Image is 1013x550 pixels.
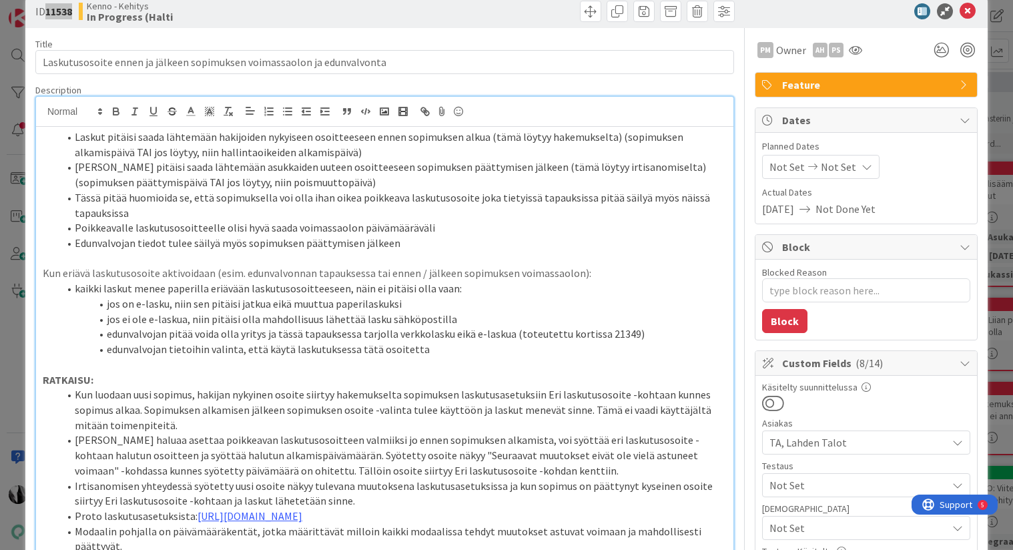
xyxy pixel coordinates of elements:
[87,11,173,22] b: In Progress (Halti
[35,3,72,19] span: ID
[59,479,727,509] li: Irtisanomisen yhteydessä syötetty uusi osoite näkyy tulevana muutoksena laskutusasetuksissa ja ku...
[769,159,805,175] span: Not Set
[28,2,61,18] span: Support
[35,84,81,96] span: Description
[776,42,806,58] span: Owner
[59,387,727,433] li: Kun luodaan uusi sopimus, hakijan nykyinen osoite siirtyy hakemukselta sopimuksen laskutusasetuks...
[821,159,856,175] span: Not Set
[762,382,970,392] div: Käsitelty suunnittelussa
[782,77,953,93] span: Feature
[782,355,953,371] span: Custom Fields
[59,236,727,251] li: Edunvalvojan tiedot tulee säilyä myös sopimuksen päättymisen jälkeen
[59,220,727,236] li: Poikkeavalle laskutusosoitteelle olisi hyvä saada voimassaolon päivämääräväli
[769,520,947,536] span: Not Set
[59,129,727,160] li: Laskut pitäisi saada lähtemään hakijoiden nykyiseen osoitteeseen ennen sopimuksen alkua (tämä löy...
[815,201,876,217] span: Not Done Yet
[87,1,173,11] span: Kenno - Kehitys
[43,373,93,386] strong: RATKAISU:
[829,43,843,57] div: PS
[59,281,727,296] li: kaikki laskut menee paperilla eriävään laskutusosoitteeseen, näin ei pitäisi olla vaan:
[782,239,953,255] span: Block
[59,312,727,327] li: jos ei ole e-laskua, niin pitäisi olla mahdollisuus lähettää lasku sähköpostilla
[856,356,883,370] span: ( 8/14 )
[59,342,727,357] li: edunvalvojan tietoihin valinta, että käytä laskutuksessa tätä osoitetta
[59,296,727,312] li: jos on e-lasku, niin sen pitäisi jatkua eikä muuttua paperilaskuksi
[762,186,970,200] span: Actual Dates
[35,38,53,50] label: Title
[762,140,970,154] span: Planned Dates
[198,509,302,523] a: [URL][DOMAIN_NAME]
[762,461,970,471] div: Testaus
[769,477,947,493] span: Not Set
[762,266,827,278] label: Blocked Reason
[59,433,727,478] li: [PERSON_NAME] haluaa asettaa poikkeavan laskutusosoitteen valmiiksi jo ennen sopimuksen alkamista...
[59,190,727,220] li: Tässä pitää huomioida se, että sopimuksella voi olla ihan oikea poikkeava laskutusosoite joka tie...
[757,42,773,58] div: PM
[813,43,827,57] div: AH
[69,5,73,16] div: 5
[762,201,794,217] span: [DATE]
[35,50,734,74] input: type card name here...
[43,266,727,281] p: Kun eriävä laskutusosoite aktivoidaan (esim. edunvalvonnan tapauksessa tai ennen / jälkeen sopimu...
[45,5,72,18] b: 11538
[59,160,727,190] li: [PERSON_NAME] pitäisi saada lähtemään asukkaiden uuteen osoitteeseen sopimuksen päättymisen jälke...
[762,504,970,513] div: [DEMOGRAPHIC_DATA]
[59,326,727,342] li: edunvalvojan pitää voida olla yritys ja tässä tapauksessa tarjolla verkkolasku eikä e-laskua (tot...
[762,309,807,333] button: Block
[769,435,947,451] span: TA, Lahden Talot
[762,419,970,428] div: Asiakas
[59,509,727,524] li: Proto laskutusasetuksista:
[782,112,953,128] span: Dates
